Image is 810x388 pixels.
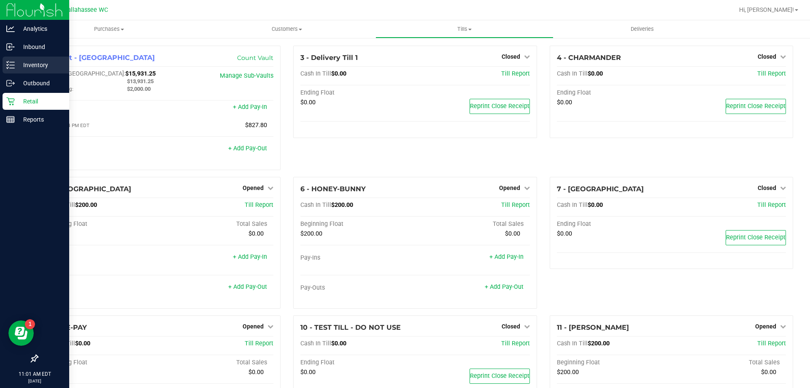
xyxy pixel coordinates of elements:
p: [DATE] [4,378,65,384]
span: Reprint Close Receipt [470,103,529,110]
span: $0.00 [75,340,90,347]
span: Closed [758,185,776,191]
a: Till Report [501,70,530,77]
span: $0.00 [557,99,572,106]
a: Manage Sub-Vaults [220,72,273,79]
span: Reprint Close Receipt [726,103,786,110]
span: Cash In Till [300,70,331,77]
inline-svg: Outbound [6,79,15,87]
span: Reprint Close Receipt [470,372,529,380]
span: $200.00 [331,201,353,209]
div: Total Sales [159,359,274,366]
p: Inventory [15,60,65,70]
span: $0.00 [300,99,316,106]
div: Pay-Outs [300,284,415,292]
div: Total Sales [671,359,786,366]
p: Inbound [15,42,65,52]
div: Beginning Float [44,220,159,228]
span: Purchases [20,25,198,33]
a: Till Report [501,201,530,209]
span: 3 - Delivery Till 1 [300,54,358,62]
a: + Add Pay-In [233,103,267,111]
span: Cash In [GEOGRAPHIC_DATA]: [44,70,125,77]
div: Ending Float [300,359,415,366]
a: Customers [198,20,375,38]
div: Ending Float [557,220,672,228]
button: Reprint Close Receipt [726,230,786,245]
span: Closed [502,323,520,330]
span: Tills [376,25,553,33]
a: + Add Pay-Out [228,145,267,152]
span: 1 - Vault - [GEOGRAPHIC_DATA] [44,54,155,62]
div: Pay-Ins [44,254,159,262]
span: $0.00 [557,230,572,237]
a: Till Report [757,70,786,77]
div: Pay-Outs [44,146,159,153]
span: Cash In Till [557,70,588,77]
a: + Add Pay-In [233,253,267,260]
span: Deliveries [619,25,665,33]
a: + Add Pay-In [489,253,524,260]
a: Till Report [245,340,273,347]
span: Cash In Till [300,201,331,209]
div: Beginning Float [557,359,672,366]
span: $0.00 [300,369,316,376]
a: + Add Pay-Out [485,283,524,290]
span: $0.00 [248,230,264,237]
a: + Add Pay-Out [228,283,267,290]
span: Closed [502,53,520,60]
span: $0.00 [331,340,346,347]
span: Cash In Till [557,340,588,347]
div: Pay-Ins [44,104,159,112]
span: 10 - TEST TILL - DO NOT USE [300,323,401,331]
button: Reprint Close Receipt [470,369,530,384]
span: $2,000.00 [127,86,151,92]
span: $0.00 [588,201,603,209]
a: Deliveries [553,20,731,38]
div: Beginning Float [300,220,415,228]
div: Total Sales [415,220,530,228]
div: Pay-Ins [300,254,415,262]
p: Retail [15,96,65,106]
span: $200.00 [75,201,97,209]
span: Hi, [PERSON_NAME]! [739,6,794,13]
a: Till Report [757,340,786,347]
span: 5 - [GEOGRAPHIC_DATA] [44,185,131,193]
div: Ending Float [557,89,672,97]
a: Till Report [501,340,530,347]
span: Till Report [245,201,273,209]
span: Customers [198,25,375,33]
span: $200.00 [557,369,579,376]
div: Pay-Outs [44,284,159,292]
span: $0.00 [248,369,264,376]
span: Till Report [757,201,786,209]
inline-svg: Inventory [6,61,15,69]
span: Closed [758,53,776,60]
div: Ending Float [300,89,415,97]
span: $200.00 [300,230,322,237]
inline-svg: Reports [6,115,15,124]
span: $0.00 [588,70,603,77]
inline-svg: Analytics [6,24,15,33]
span: Cash In Till [300,340,331,347]
span: 6 - HONEY-BUNNY [300,185,366,193]
span: $827.80 [245,122,267,129]
span: Tallahassee WC [64,6,108,14]
span: $0.00 [505,230,520,237]
span: $13,931.25 [127,78,154,84]
p: Outbound [15,78,65,88]
span: Opened [499,185,520,191]
span: Reprint Close Receipt [726,234,786,241]
a: Count Vault [237,54,273,62]
span: Opened [755,323,776,330]
span: $0.00 [761,369,776,376]
span: Opened [243,323,264,330]
inline-svg: Inbound [6,43,15,51]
